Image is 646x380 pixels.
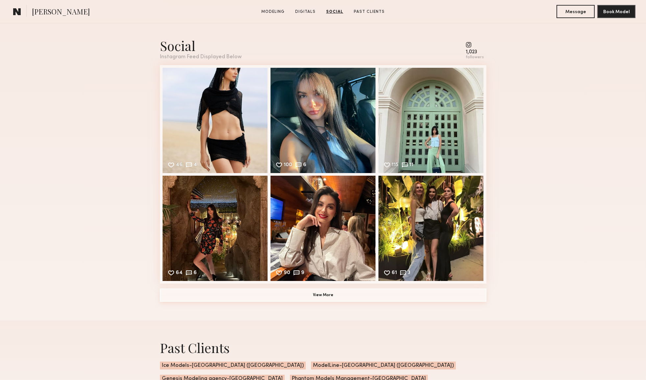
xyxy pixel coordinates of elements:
button: View More [160,289,486,302]
div: 3 [408,270,410,276]
a: Past Clients [351,9,387,15]
button: Book Model [597,5,635,18]
span: Ice Models-[GEOGRAPHIC_DATA] ([GEOGRAPHIC_DATA]) [160,362,306,369]
div: 90 [284,270,290,276]
div: 115 [392,163,399,168]
button: Message [556,5,595,18]
div: 6 [303,163,306,168]
span: [PERSON_NAME] [32,7,90,18]
div: Past Clients [160,339,486,356]
div: 100 [284,163,292,168]
div: 4 [194,163,197,168]
div: 9 [301,270,304,276]
span: ModelLine-[GEOGRAPHIC_DATA] ([GEOGRAPHIC_DATA]) [311,362,456,369]
div: Social [160,37,242,54]
div: 6 [194,270,197,276]
div: 1,023 [466,50,484,55]
a: Modeling [259,9,287,15]
a: Digitals [293,9,318,15]
a: Social [323,9,346,15]
div: 61 [392,270,397,276]
div: 46 [176,163,183,168]
div: 11 [409,163,413,168]
div: 64 [176,270,183,276]
div: followers [466,55,484,60]
div: Instagram Feed Displayed Below [160,54,242,60]
a: Book Model [597,9,635,14]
